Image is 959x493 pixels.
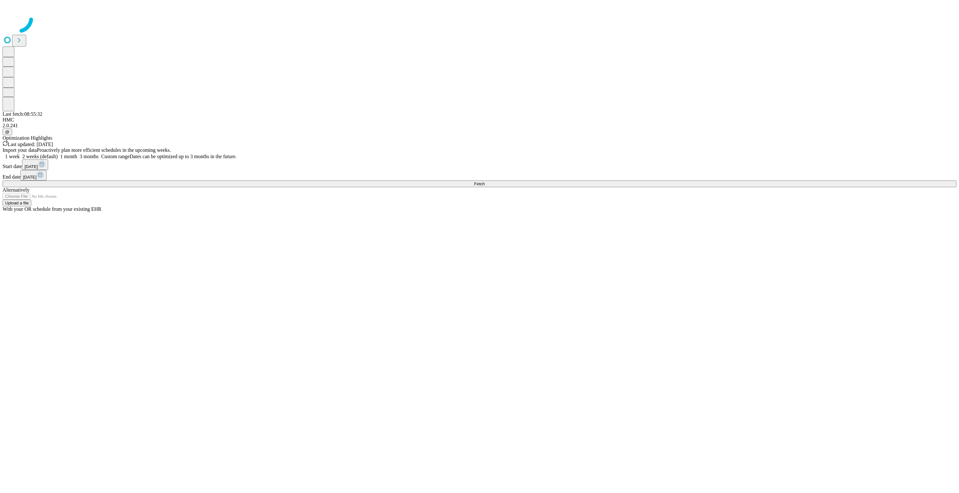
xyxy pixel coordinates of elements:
[101,154,129,159] span: Custom range
[23,175,36,180] span: [DATE]
[22,154,58,159] span: 2 weeks (default)
[3,147,37,153] span: Import your data
[3,200,31,206] button: Upload a file
[5,154,20,159] span: 1 week
[3,187,29,193] span: Alternatively
[3,117,956,123] div: HMC
[3,129,12,135] button: @
[25,164,38,169] span: [DATE]
[3,170,956,180] div: End date
[3,159,956,170] div: Start date
[3,180,956,187] button: Fetch
[474,181,485,186] span: Fetch
[37,147,171,153] span: Proactively plan more efficient schedules in the upcoming weeks.
[3,123,956,129] div: 2.0.241
[22,159,48,170] button: [DATE]
[3,135,52,141] span: Optimization Highlights
[8,142,53,147] span: Last updated: [DATE]
[5,129,10,134] span: @
[3,206,101,212] span: With your OR schedule from your existing EHR
[20,170,47,180] button: [DATE]
[3,111,42,117] span: Last fetch: 08:55:32
[60,154,77,159] span: 1 month
[130,154,237,159] span: Dates can be optimized up to 3 months in the future.
[80,154,99,159] span: 3 months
